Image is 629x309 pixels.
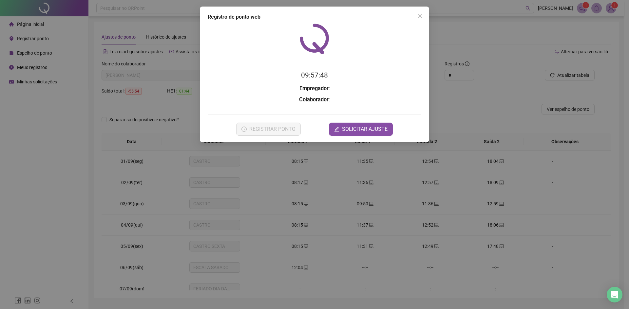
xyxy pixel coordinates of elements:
[417,13,423,18] span: close
[607,287,622,302] div: Open Intercom Messenger
[342,125,388,133] span: SOLICITAR AJUSTE
[334,127,339,132] span: edit
[299,85,329,92] strong: Empregador
[300,24,329,54] img: QRPoint
[415,10,425,21] button: Close
[236,123,301,136] button: REGISTRAR PONTO
[208,84,421,93] h3: :
[208,13,421,21] div: Registro de ponto web
[301,71,328,79] time: 09:57:48
[329,123,393,136] button: editSOLICITAR AJUSTE
[299,96,329,103] strong: Colaborador
[208,95,421,104] h3: :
